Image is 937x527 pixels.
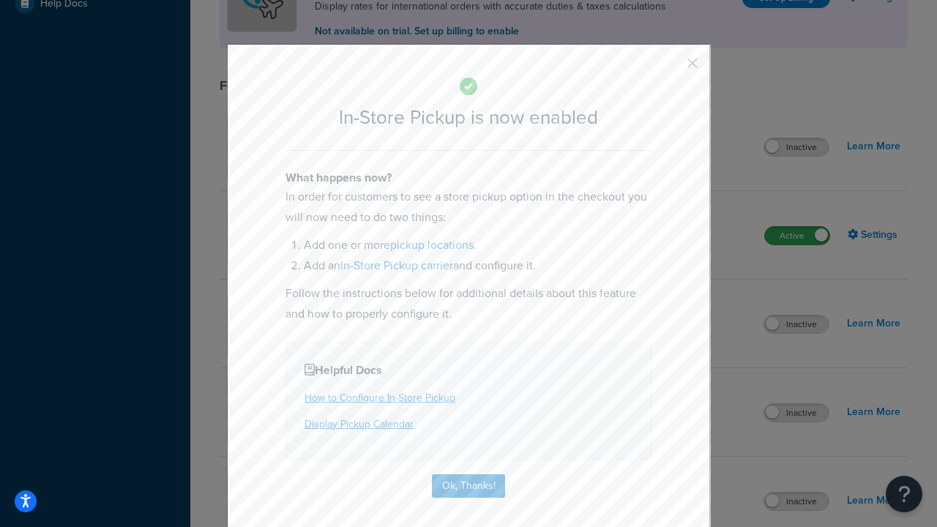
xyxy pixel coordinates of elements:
[285,107,652,128] h2: In-Store Pickup is now enabled
[390,236,474,253] a: pickup locations
[285,187,652,228] p: In order for customers to see a store pickup option in the checkout you will now need to do two t...
[305,362,632,379] h4: Helpful Docs
[432,474,505,498] button: Ok, Thanks!
[285,283,652,324] p: Follow the instructions below for additional details about this feature and how to properly confi...
[305,416,414,432] a: Display Pickup Calendar
[304,255,652,276] li: Add an and configure it.
[285,169,652,187] h4: What happens now?
[340,257,453,274] a: In-Store Pickup carrier
[305,390,455,405] a: How to Configure In-Store Pickup
[304,235,652,255] li: Add one or more .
